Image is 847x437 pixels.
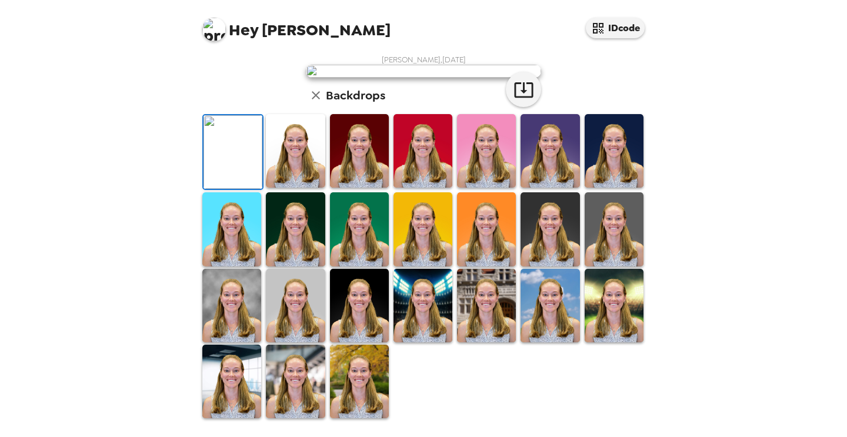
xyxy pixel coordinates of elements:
[229,19,258,41] span: Hey
[202,12,391,38] span: [PERSON_NAME]
[306,65,541,78] img: user
[326,86,385,105] h6: Backdrops
[204,115,262,189] img: Original
[202,18,226,41] img: profile pic
[586,18,645,38] button: IDcode
[382,55,466,65] span: [PERSON_NAME] , [DATE]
